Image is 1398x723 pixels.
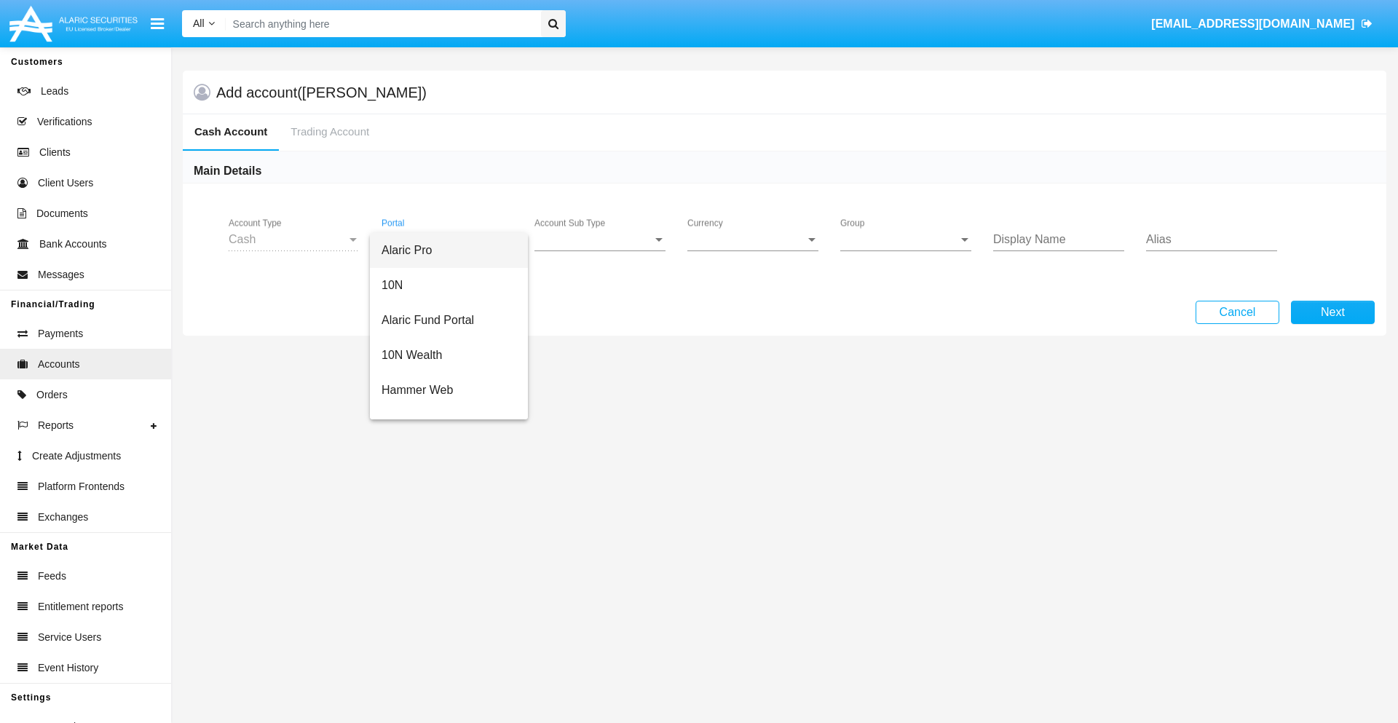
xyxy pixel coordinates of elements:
[382,373,516,408] span: Hammer Web
[382,268,516,303] span: 10N
[382,408,516,443] span: Alaric MyPortal Trade
[382,303,516,338] span: Alaric Fund Portal
[382,233,516,268] span: Alaric Pro
[382,338,516,373] span: 10N Wealth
